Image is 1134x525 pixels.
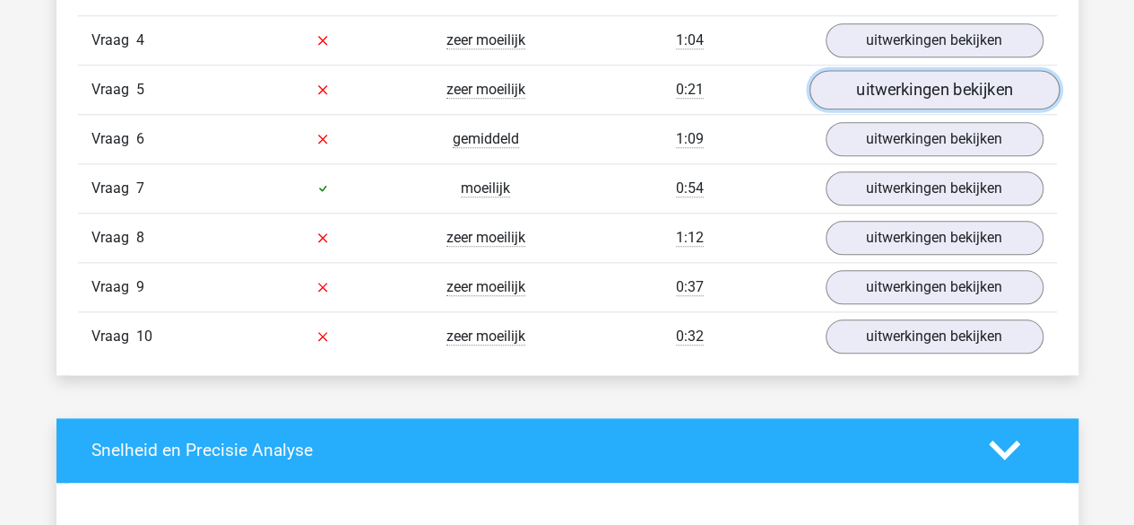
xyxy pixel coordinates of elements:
[91,326,136,347] span: Vraag
[676,229,704,247] span: 1:12
[91,30,136,51] span: Vraag
[136,81,144,98] span: 5
[676,278,704,296] span: 0:37
[676,81,704,99] span: 0:21
[809,70,1059,109] a: uitwerkingen bekijken
[136,31,144,48] span: 4
[676,31,704,49] span: 1:04
[676,179,704,197] span: 0:54
[136,130,144,147] span: 6
[136,229,144,246] span: 8
[676,328,704,346] span: 0:32
[446,81,525,99] span: zeer moeilijk
[136,328,152,345] span: 10
[826,23,1043,57] a: uitwerkingen bekijken
[676,130,704,148] span: 1:09
[136,179,144,197] span: 7
[136,278,144,295] span: 9
[91,227,136,249] span: Vraag
[826,221,1043,255] a: uitwerkingen bekijken
[91,276,136,298] span: Vraag
[826,319,1043,354] a: uitwerkingen bekijken
[453,130,519,148] span: gemiddeld
[446,328,525,346] span: zeer moeilijk
[826,171,1043,206] a: uitwerkingen bekijken
[826,270,1043,304] a: uitwerkingen bekijken
[446,31,525,49] span: zeer moeilijk
[91,128,136,150] span: Vraag
[461,179,510,197] span: moeilijk
[826,122,1043,156] a: uitwerkingen bekijken
[91,178,136,199] span: Vraag
[91,79,136,101] span: Vraag
[446,278,525,296] span: zeer moeilijk
[91,440,962,460] h4: Snelheid en Precisie Analyse
[446,229,525,247] span: zeer moeilijk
